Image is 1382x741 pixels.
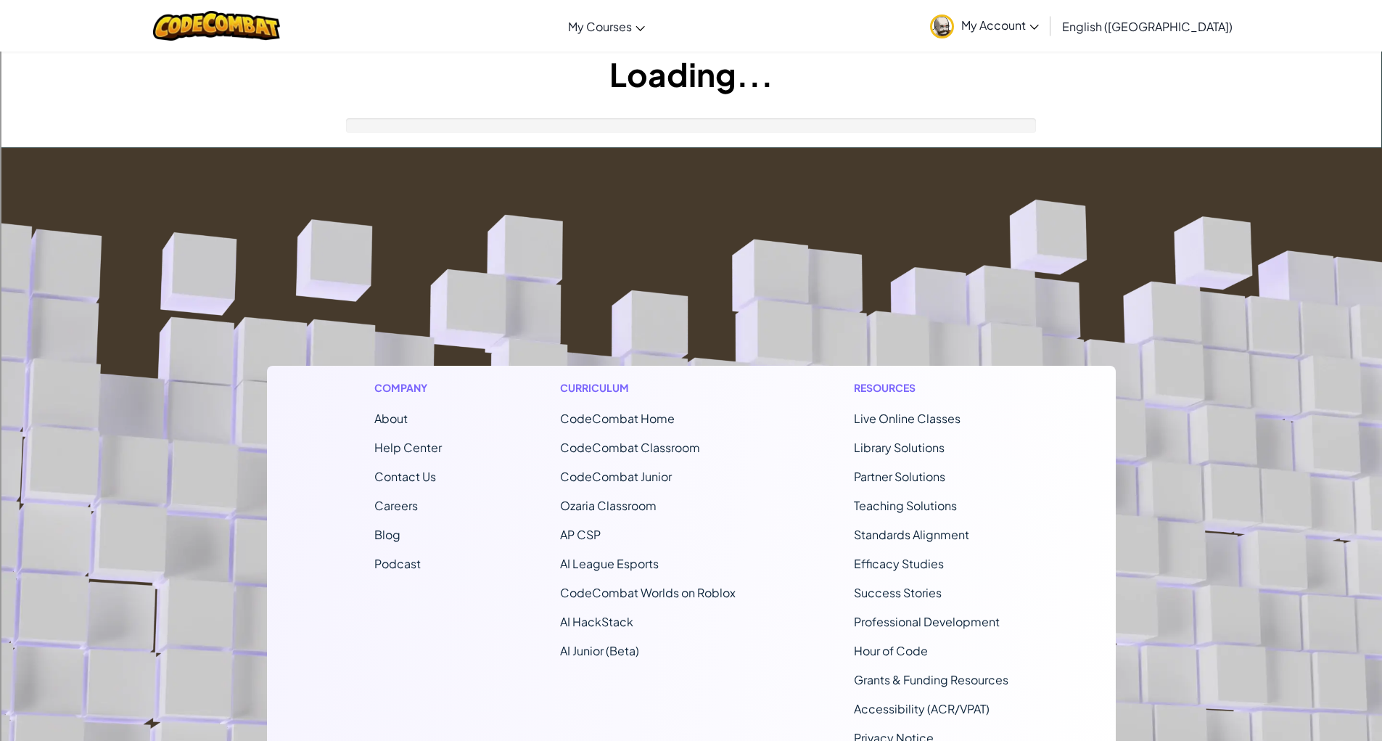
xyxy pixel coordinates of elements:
span: English ([GEOGRAPHIC_DATA]) [1062,19,1233,34]
a: My Account [923,3,1046,49]
img: CodeCombat logo [153,11,280,41]
span: My Courses [568,19,632,34]
img: avatar [930,15,954,38]
a: My Courses [561,7,652,46]
span: My Account [961,17,1039,33]
a: English ([GEOGRAPHIC_DATA]) [1055,7,1240,46]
